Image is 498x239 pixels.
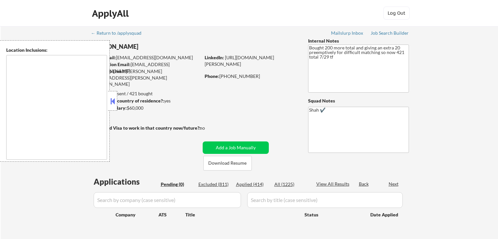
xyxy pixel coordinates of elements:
[205,73,297,80] div: [PHONE_NUMBER]
[92,54,200,61] div: [EMAIL_ADDRESS][DOMAIN_NAME]
[331,30,364,37] a: Mailslurp Inbox
[359,181,369,187] div: Back
[205,73,219,79] strong: Phone:
[200,125,218,131] div: no
[370,211,399,218] div: Date Applied
[198,181,231,188] div: Excluded (811)
[371,31,409,35] div: Job Search Builder
[91,31,148,35] div: ← Return to /applysquad
[185,211,298,218] div: Title
[94,192,241,208] input: Search by company (case sensitive)
[205,55,274,67] a: [URL][DOMAIN_NAME][PERSON_NAME]
[331,31,364,35] div: Mailslurp Inbox
[92,43,226,51] div: [PERSON_NAME]
[383,7,410,20] button: Log Out
[308,98,409,104] div: Squad Notes
[116,211,158,218] div: Company
[389,181,399,187] div: Next
[158,211,185,218] div: ATS
[91,98,198,104] div: yes
[91,90,200,97] div: 414 sent / 421 bought
[203,141,269,154] button: Add a Job Manually
[304,209,361,220] div: Status
[91,30,148,37] a: ← Return to /applysquad
[205,55,224,60] strong: LinkedIn:
[92,68,200,87] div: [PERSON_NAME][EMAIL_ADDRESS][PERSON_NAME][DOMAIN_NAME]
[308,38,409,44] div: Internal Notes
[247,192,403,208] input: Search by title (case sensitive)
[92,61,200,74] div: [EMAIL_ADDRESS][DOMAIN_NAME]
[203,156,252,171] button: Download Resume
[274,181,307,188] div: All (1225)
[161,181,194,188] div: Pending (0)
[94,178,158,186] div: Applications
[92,125,201,131] strong: Will need Visa to work in that country now/future?:
[236,181,269,188] div: Applied (414)
[6,47,107,53] div: Location Inclusions:
[92,8,131,19] div: ApplyAll
[91,98,164,103] strong: Can work in country of residence?:
[316,181,351,187] div: View All Results
[91,105,200,111] div: $60,000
